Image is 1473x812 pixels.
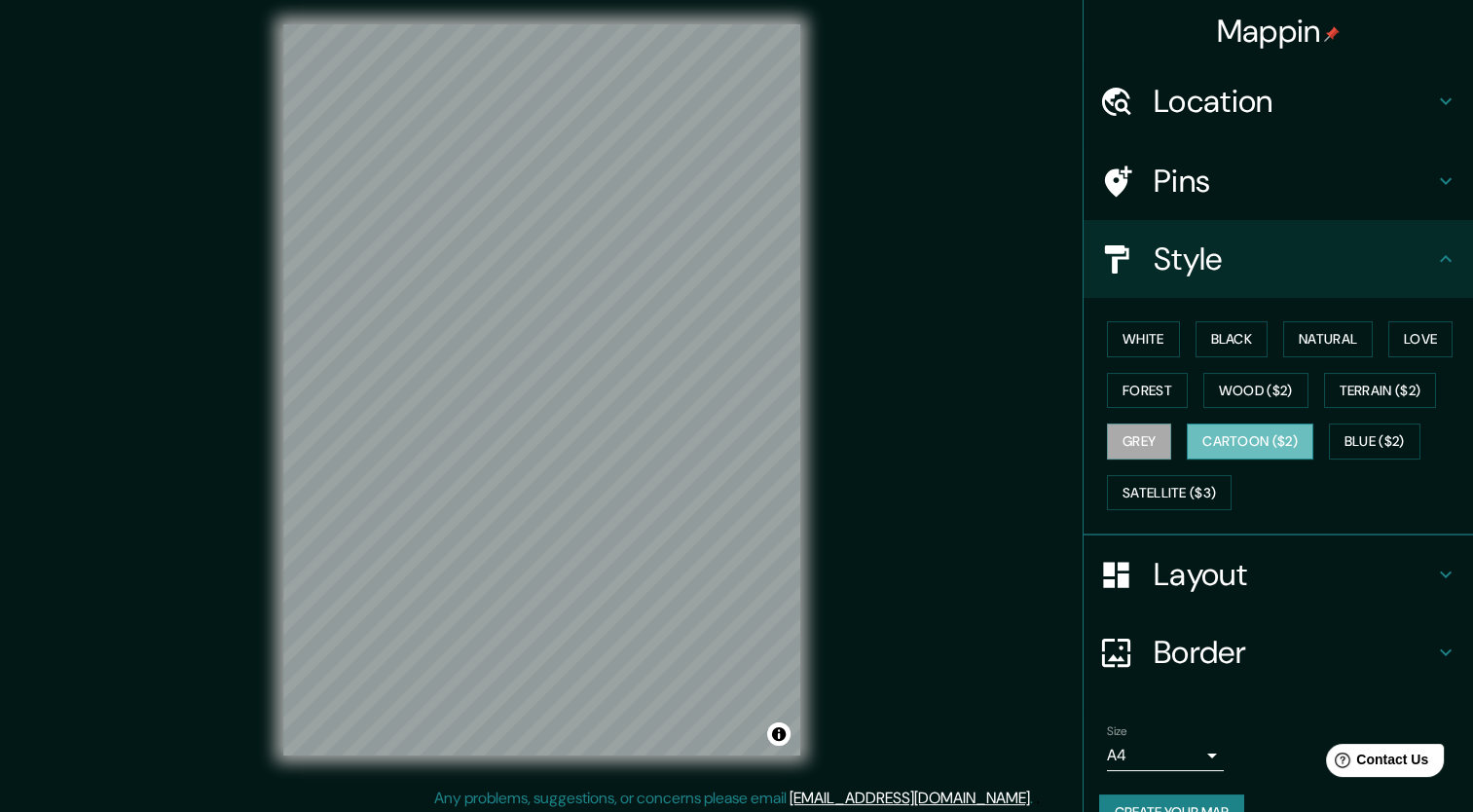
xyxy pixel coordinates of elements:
[1196,321,1269,357] button: Black
[1107,321,1180,357] button: White
[1084,535,1473,613] div: Layout
[283,24,800,756] canvas: Map
[1107,373,1188,409] button: Forest
[1107,424,1171,460] button: Grey
[1154,633,1434,672] h4: Border
[1084,142,1473,220] div: Pins
[1036,787,1040,810] div: .
[1084,613,1473,691] div: Border
[1084,62,1473,140] div: Location
[1300,736,1452,791] iframe: Help widget launcher
[1324,26,1340,42] img: pin-icon.png
[1154,82,1434,121] h4: Location
[1107,723,1127,740] label: Size
[434,787,1033,810] p: Any problems, suggestions, or concerns please email .
[1388,321,1453,357] button: Love
[1283,321,1373,357] button: Natural
[1217,12,1341,51] h4: Mappin
[1324,373,1437,409] button: Terrain ($2)
[1329,424,1420,460] button: Blue ($2)
[1107,740,1224,771] div: A4
[1084,220,1473,298] div: Style
[1203,373,1308,409] button: Wood ($2)
[1154,555,1434,594] h4: Layout
[1033,787,1036,810] div: .
[1154,240,1434,278] h4: Style
[1187,424,1313,460] button: Cartoon ($2)
[1154,162,1434,201] h4: Pins
[767,722,791,746] button: Toggle attribution
[1107,475,1232,511] button: Satellite ($3)
[790,788,1030,808] a: [EMAIL_ADDRESS][DOMAIN_NAME]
